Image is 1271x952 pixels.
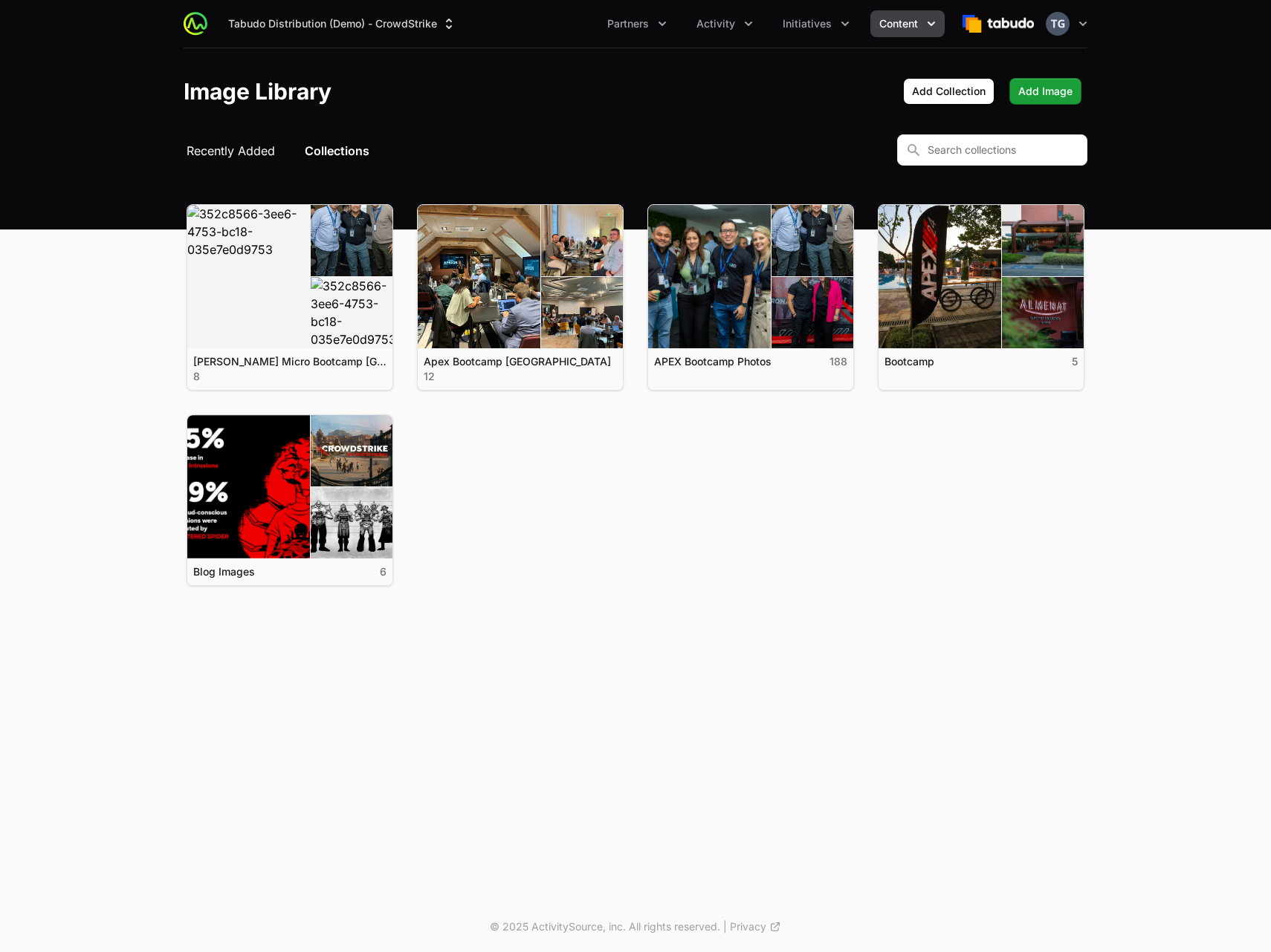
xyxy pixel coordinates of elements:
nav: Image library navigation [184,142,372,160]
div: Main navigation [207,10,945,37]
div: Primary actions [903,78,1081,105]
button: Collections [305,142,369,160]
p: © 2025 ActivitySource, inc. All rights reserved. [490,919,720,934]
span: Partners [607,16,649,31]
div: Initiatives menu [774,10,858,37]
span: Recently Added [187,142,275,160]
span: Content [879,16,918,31]
span: Initiatives [783,16,832,31]
span: Activity [696,16,735,31]
button: Activity [688,10,762,37]
button: Add Collection [903,78,995,105]
div: Supplier switch menu [219,10,465,37]
span: Add Image [1018,82,1073,100]
a: Privacy [730,919,781,934]
button: Partners [598,10,676,37]
img: Timothy Greig [1046,12,1070,36]
input: Search collections [897,134,1087,166]
div: Content menu [870,10,945,37]
button: Add Image [1009,78,1081,105]
div: Partners menu [598,10,676,37]
button: Collections [302,142,372,160]
img: Tabudo Distribution (Demo) [963,9,1034,39]
div: Activity menu [688,10,762,37]
button: Content [870,10,945,37]
img: ActivitySource [184,12,207,36]
span: | [723,919,727,934]
button: Tabudo Distribution (Demo) - CrowdStrike [219,10,465,37]
button: Initiatives [774,10,858,37]
button: Recently Added [184,142,278,160]
h1: Image Library [184,78,332,105]
span: Add Collection [912,82,986,100]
